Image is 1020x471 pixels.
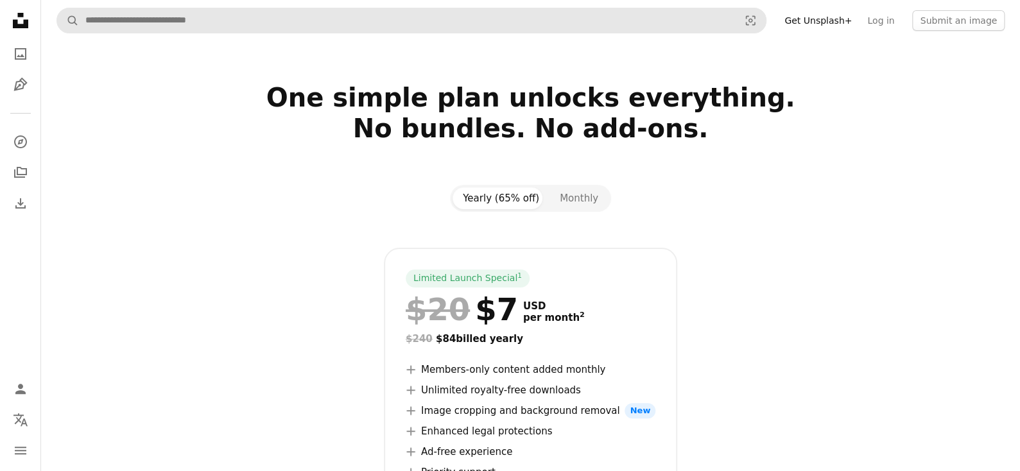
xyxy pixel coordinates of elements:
[8,41,33,67] a: Photos
[406,270,530,287] div: Limited Launch Special
[8,72,33,98] a: Illustrations
[406,362,655,377] li: Members-only content added monthly
[406,293,470,326] span: $20
[860,10,902,31] a: Log in
[406,444,655,459] li: Ad-free experience
[777,10,860,31] a: Get Unsplash+
[523,300,585,312] span: USD
[912,10,1005,31] button: Submit an image
[406,382,655,398] li: Unlimited royalty-free downloads
[406,331,655,347] div: $84 billed yearly
[406,424,655,439] li: Enhanced legal protections
[515,272,524,285] a: 1
[8,160,33,185] a: Collections
[453,187,549,209] button: Yearly (65% off)
[117,82,944,175] h2: One simple plan unlocks everything. No bundles. No add-ons.
[8,191,33,216] a: Download History
[8,8,33,36] a: Home — Unsplash
[523,312,585,323] span: per month
[56,8,766,33] form: Find visuals sitewide
[8,407,33,432] button: Language
[577,312,587,323] a: 2
[406,333,433,345] span: $240
[580,311,585,319] sup: 2
[57,8,79,33] button: Search Unsplash
[549,187,609,209] button: Monthly
[8,376,33,402] a: Log in / Sign up
[8,438,33,463] button: Menu
[625,403,655,418] span: New
[735,8,766,33] button: Visual search
[517,271,522,279] sup: 1
[8,129,33,155] a: Explore
[406,403,655,418] li: Image cropping and background removal
[406,293,518,326] div: $7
